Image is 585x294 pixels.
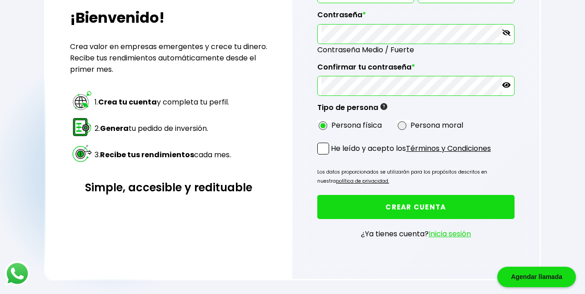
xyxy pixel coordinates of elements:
[94,142,231,168] td: 3. cada mes.
[406,143,491,154] a: Términos y Condiciones
[98,97,157,107] strong: Crea tu cuenta
[70,41,267,75] p: Crea valor en empresas emergentes y crece tu dinero. Recibe tus rendimientos automáticamente desd...
[429,229,471,239] a: Inicia sesión
[71,116,93,138] img: paso 2
[71,143,93,164] img: paso 3
[317,168,515,186] p: Los datos proporcionados se utilizarán para los propósitos descritos en nuestra
[100,123,129,134] strong: Genera
[94,90,231,115] td: 1. y completa tu perfil.
[497,267,576,287] div: Agendar llamada
[317,103,387,117] label: Tipo de persona
[331,143,491,154] p: He leído y acepto los
[317,10,515,24] label: Contraseña
[70,179,267,195] h3: Simple, accesible y redituable
[336,178,389,184] a: política de privacidad.
[317,195,515,219] button: CREAR CUENTA
[410,120,463,131] label: Persona moral
[5,261,30,286] img: logos_whatsapp-icon.242b2217.svg
[317,44,515,55] span: Contraseña Medio / Fuerte
[71,90,93,111] img: paso 1
[317,63,515,76] label: Confirmar tu contraseña
[361,228,471,239] p: ¿Ya tienes cuenta?
[70,7,267,29] h2: ¡Bienvenido!
[380,103,387,110] img: gfR76cHglkPwleuBLjWdxeZVvX9Wp6JBDmjRYY8JYDQn16A2ICN00zLTgIroGa6qie5tIuWH7V3AapTKqzv+oMZsGfMUqL5JM...
[331,120,382,131] label: Persona física
[100,149,194,160] strong: Recibe tus rendimientos
[94,116,231,141] td: 2. tu pedido de inversión.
